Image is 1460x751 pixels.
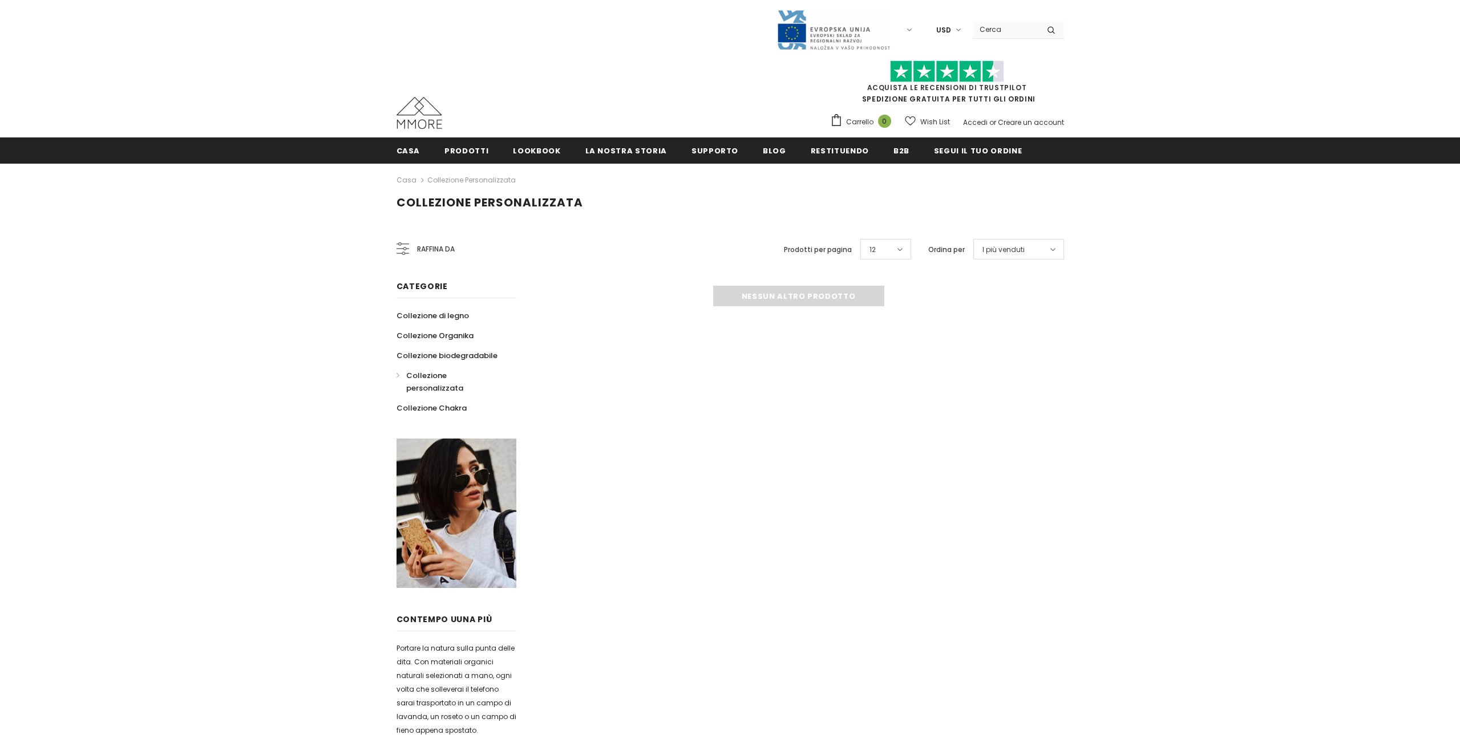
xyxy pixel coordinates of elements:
[513,145,560,156] span: Lookbook
[444,137,488,163] a: Prodotti
[585,145,667,156] span: La nostra storia
[982,244,1025,255] span: I più venduti
[397,194,583,210] span: Collezione personalizzata
[397,97,442,129] img: Casi MMORE
[397,403,467,413] span: Collezione Chakra
[513,137,560,163] a: Lookbook
[811,145,869,156] span: Restituendo
[936,25,951,36] span: USD
[397,145,420,156] span: Casa
[763,137,786,163] a: Blog
[893,145,909,156] span: B2B
[406,370,463,393] span: Collezione personalizzata
[784,244,852,255] label: Prodotti per pagina
[691,137,738,163] a: supporto
[830,66,1064,104] span: SPEDIZIONE GRATUITA PER TUTTI GLI ORDINI
[397,350,498,361] span: Collezione biodegradabile
[691,145,738,156] span: supporto
[934,145,1022,156] span: Segui il tuo ordine
[776,9,891,51] img: Javni Razpis
[585,137,667,163] a: La nostra storia
[427,175,516,185] a: Collezione personalizzata
[893,137,909,163] a: B2B
[878,115,891,128] span: 0
[846,116,873,128] span: Carrello
[928,244,965,255] label: Ordina per
[397,306,469,326] a: Collezione di legno
[763,145,786,156] span: Blog
[397,330,474,341] span: Collezione Organika
[905,112,950,132] a: Wish List
[963,117,988,127] a: Accedi
[397,281,448,292] span: Categorie
[397,173,416,187] a: Casa
[417,243,455,255] span: Raffina da
[989,117,996,127] span: or
[973,21,1038,38] input: Search Site
[397,398,467,418] a: Collezione Chakra
[867,83,1027,92] a: Acquista le recensioni di TrustPilot
[397,642,516,737] p: Portare la natura sulla punta delle dita. Con materiali organici naturali selezionati a mano, ogn...
[776,25,891,34] a: Javni Razpis
[444,145,488,156] span: Prodotti
[811,137,869,163] a: Restituendo
[998,117,1064,127] a: Creare un account
[830,113,897,131] a: Carrello 0
[397,310,469,321] span: Collezione di legno
[397,137,420,163] a: Casa
[397,326,474,346] a: Collezione Organika
[397,614,492,625] span: contempo uUna più
[890,60,1004,83] img: Fidati di Pilot Stars
[397,366,504,398] a: Collezione personalizzata
[869,244,876,255] span: 12
[397,346,498,366] a: Collezione biodegradabile
[934,137,1022,163] a: Segui il tuo ordine
[920,116,950,128] span: Wish List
